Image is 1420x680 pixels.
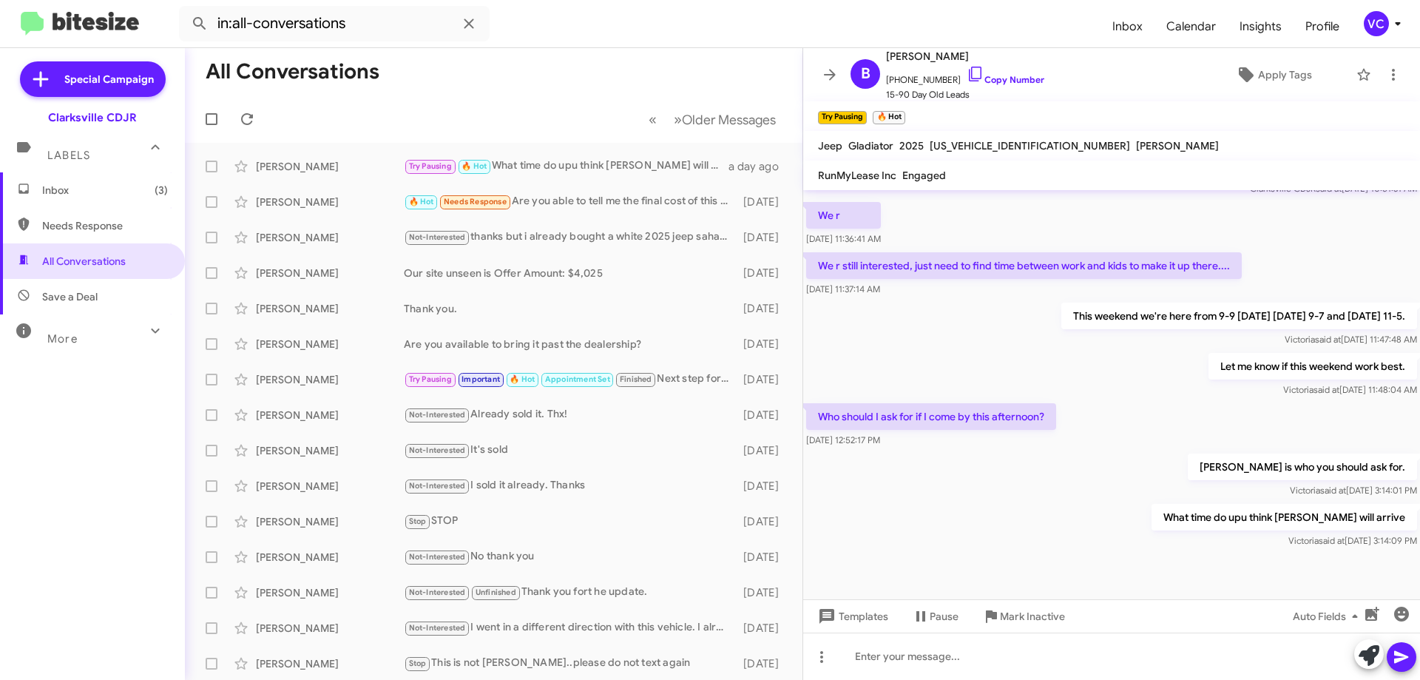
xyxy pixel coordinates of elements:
span: RunMyLease Inc [818,169,896,182]
p: We r still interested, just need to find time between work and kids to make it up there.... [806,252,1242,279]
div: a day ago [728,159,791,174]
div: It's sold [404,442,736,459]
div: VC [1364,11,1389,36]
span: « [649,110,657,129]
span: 2025 [899,139,924,152]
span: More [47,332,78,346]
span: Inbox [42,183,168,198]
span: Not-Interested [409,623,466,633]
span: Pause [930,603,958,630]
span: 🔥 Hot [461,161,487,171]
a: Copy Number [967,74,1044,85]
div: [DATE] [736,372,791,387]
span: said at [1315,334,1341,345]
div: STOP [404,513,736,530]
span: Stop [409,659,427,668]
span: [PERSON_NAME] [1136,139,1219,152]
span: Victoria [DATE] 11:47:48 AM [1285,334,1417,345]
span: Not-Interested [409,232,466,242]
span: Save a Deal [42,289,98,304]
div: Thank you fort he update. [404,584,736,601]
span: Labels [47,149,90,162]
span: Auto Fields [1293,603,1364,630]
button: Templates [803,603,900,630]
span: Apply Tags [1258,61,1312,88]
span: Templates [815,603,888,630]
span: Try Pausing [409,161,452,171]
p: Who should I ask for if I come by this afternoon? [806,403,1056,430]
div: [PERSON_NAME] [256,372,404,387]
p: This weekend we're here from 9-9 [DATE] [DATE] 9-7 and [DATE] 11-5. [1061,303,1417,329]
span: Calendar [1154,5,1228,48]
span: Gladiator [848,139,893,152]
div: [PERSON_NAME] [256,266,404,280]
span: Victoria [DATE] 11:48:04 AM [1283,384,1417,395]
div: I went in a different direction with this vehicle. I already sold it. Thanks [404,619,736,636]
div: [PERSON_NAME] [256,443,404,458]
div: Thank you. [404,301,736,316]
div: [DATE] [736,408,791,423]
a: Inbox [1100,5,1154,48]
div: [DATE] [736,621,791,636]
button: VC [1351,11,1404,36]
input: Search [179,6,490,41]
button: Apply Tags [1197,61,1349,88]
div: [DATE] [736,266,791,280]
div: Already sold it. Thx! [404,406,736,423]
div: Next step for what...you have a car that doesn't work [404,371,736,388]
div: [PERSON_NAME] [256,195,404,209]
div: [PERSON_NAME] [256,337,404,351]
div: [PERSON_NAME] [256,408,404,423]
div: No thank you [404,548,736,565]
p: What time do upu think [PERSON_NAME] will arrive [1152,504,1417,531]
div: [PERSON_NAME] [256,514,404,529]
h1: All Conversations [206,60,379,84]
span: Needs Response [444,197,507,206]
span: B [861,62,870,86]
p: [PERSON_NAME] is who you should ask for. [1188,454,1417,480]
div: [PERSON_NAME] [256,550,404,565]
span: Stop [409,516,427,526]
div: [PERSON_NAME] [256,159,404,174]
div: [DATE] [736,656,791,671]
div: [PERSON_NAME] [256,585,404,600]
div: Are you able to tell me the final cost of this vehicle, including all additional fees and taxes? [404,193,736,210]
small: Try Pausing [818,111,867,124]
span: [PERSON_NAME] [886,47,1044,65]
span: said at [1313,384,1339,395]
span: said at [1319,535,1345,546]
span: said at [1320,485,1346,496]
button: Next [665,104,785,135]
button: Mark Inactive [970,603,1077,630]
div: thanks but i already bought a white 2025 jeep sahara at another dealer [404,229,736,246]
span: Victoria [DATE] 3:14:01 PM [1290,485,1417,496]
div: [PERSON_NAME] [256,230,404,245]
span: Profile [1294,5,1351,48]
span: Not-Interested [409,588,466,597]
button: Auto Fields [1281,603,1376,630]
span: Mark Inactive [1000,603,1065,630]
span: Not-Interested [409,481,466,491]
span: Unfinished [476,588,516,597]
span: Insights [1228,5,1294,48]
span: Engaged [902,169,946,182]
small: 🔥 Hot [873,111,905,124]
span: Victoria [DATE] 3:14:09 PM [1288,535,1417,546]
span: Finished [620,374,652,384]
div: What time do upu think [PERSON_NAME] will arrive [404,158,728,175]
span: 🔥 Hot [409,197,434,206]
div: [DATE] [736,514,791,529]
span: Try Pausing [409,374,452,384]
span: [DATE] 11:37:14 AM [806,283,880,294]
div: [PERSON_NAME] [256,301,404,316]
div: [DATE] [736,337,791,351]
div: [PERSON_NAME] [256,621,404,636]
span: All Conversations [42,254,126,269]
nav: Page navigation example [640,104,785,135]
span: Not-Interested [409,445,466,455]
div: [DATE] [736,230,791,245]
p: Let me know if this weekend work best. [1208,353,1417,380]
span: Jeep [818,139,842,152]
span: Not-Interested [409,410,466,420]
